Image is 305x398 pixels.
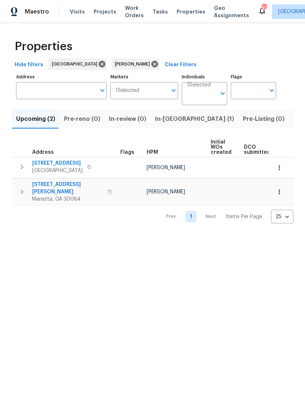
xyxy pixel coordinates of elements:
[64,114,100,124] span: Pre-reno (0)
[155,114,234,124] span: In-[GEOGRAPHIC_DATA] (1)
[48,58,107,70] div: [GEOGRAPHIC_DATA]
[94,8,116,15] span: Projects
[147,150,158,155] span: HPM
[231,75,276,79] label: Flags
[32,196,103,203] span: Marietta, GA 30064
[165,60,196,70] span: Clear Filters
[32,181,103,196] span: [STREET_ADDRESS][PERSON_NAME]
[182,75,227,79] label: Individuals
[271,207,293,226] div: 25
[115,60,153,68] span: [PERSON_NAME]
[32,167,83,174] span: [GEOGRAPHIC_DATA]
[169,85,179,96] button: Open
[111,58,159,70] div: [PERSON_NAME]
[243,114,285,124] span: Pre-Listing (0)
[267,85,277,96] button: Open
[125,4,144,19] span: Work Orders
[15,43,72,50] span: Properties
[244,145,270,155] span: DCO submitted
[32,160,83,167] span: [STREET_ADDRESS]
[32,150,54,155] span: Address
[120,150,134,155] span: Flags
[159,210,293,223] nav: Pagination Navigation
[152,9,168,14] span: Tasks
[187,82,211,88] span: 1 Selected
[226,213,262,220] p: Items Per Page
[110,75,178,79] label: Markets
[261,4,267,12] div: 87
[52,60,100,68] span: [GEOGRAPHIC_DATA]
[185,211,196,222] a: Goto page 1
[214,4,249,19] span: Geo Assignments
[12,58,46,72] button: Hide filters
[116,88,139,94] span: 1 Selected
[70,8,85,15] span: Visits
[162,58,199,72] button: Clear Filters
[218,88,228,98] button: Open
[147,189,185,194] span: [PERSON_NAME]
[177,8,205,15] span: Properties
[15,60,43,70] span: Hide filters
[97,85,108,96] button: Open
[25,8,49,15] span: Maestro
[109,114,146,124] span: In-review (0)
[16,114,55,124] span: Upcoming (2)
[211,140,231,155] span: Initial WOs created
[147,165,185,170] span: [PERSON_NAME]
[16,75,107,79] label: Address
